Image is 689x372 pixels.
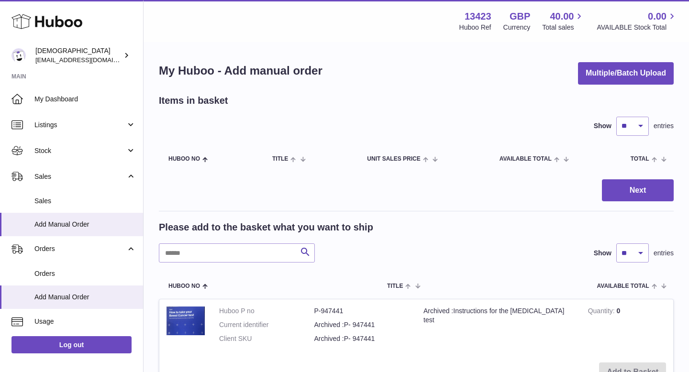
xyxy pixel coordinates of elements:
[168,283,200,289] span: Huboo no
[34,244,126,253] span: Orders
[654,249,674,258] span: entries
[367,156,420,162] span: Unit Sales Price
[272,156,288,162] span: Title
[588,307,617,317] strong: Quantity
[35,46,122,65] div: [DEMOGRAPHIC_DATA]
[597,283,649,289] span: AVAILABLE Total
[550,10,574,23] span: 40.00
[314,306,410,316] dd: P-947441
[581,299,673,355] td: 0
[159,221,373,234] h2: Please add to the basket what you want to ship
[34,220,136,229] span: Add Manual Order
[387,283,403,289] span: Title
[597,23,678,32] span: AVAILABLE Stock Total
[219,320,314,329] dt: Current identifier
[34,293,136,302] span: Add Manual Order
[159,63,322,78] h1: My Huboo - Add manual order
[503,23,531,32] div: Currency
[34,197,136,206] span: Sales
[594,249,611,258] label: Show
[416,299,581,355] td: Archived :Instructions for the [MEDICAL_DATA] test
[34,269,136,278] span: Orders
[159,94,228,107] h2: Items in basket
[631,156,649,162] span: Total
[34,317,136,326] span: Usage
[314,334,410,343] dd: Archived :P- 947441
[35,56,141,64] span: [EMAIL_ADDRESS][DOMAIN_NAME]
[34,172,126,181] span: Sales
[594,121,611,131] label: Show
[578,62,674,85] button: Multiple/Batch Upload
[167,306,205,335] img: Archived :Instructions for the Bowel cancer test
[542,23,585,32] span: Total sales
[314,320,410,329] dd: Archived :P- 947441
[602,179,674,202] button: Next
[465,10,491,23] strong: 13423
[11,48,26,63] img: olgazyuz@outlook.com
[648,10,667,23] span: 0.00
[510,10,530,23] strong: GBP
[459,23,491,32] div: Huboo Ref
[11,336,132,353] a: Log out
[34,120,126,130] span: Listings
[168,156,200,162] span: Huboo no
[654,121,674,131] span: entries
[597,10,678,32] a: 0.00 AVAILABLE Stock Total
[34,146,126,155] span: Stock
[542,10,585,32] a: 40.00 Total sales
[219,306,314,316] dt: Huboo P no
[219,334,314,343] dt: Client SKU
[34,95,136,104] span: My Dashboard
[500,156,552,162] span: AVAILABLE Total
